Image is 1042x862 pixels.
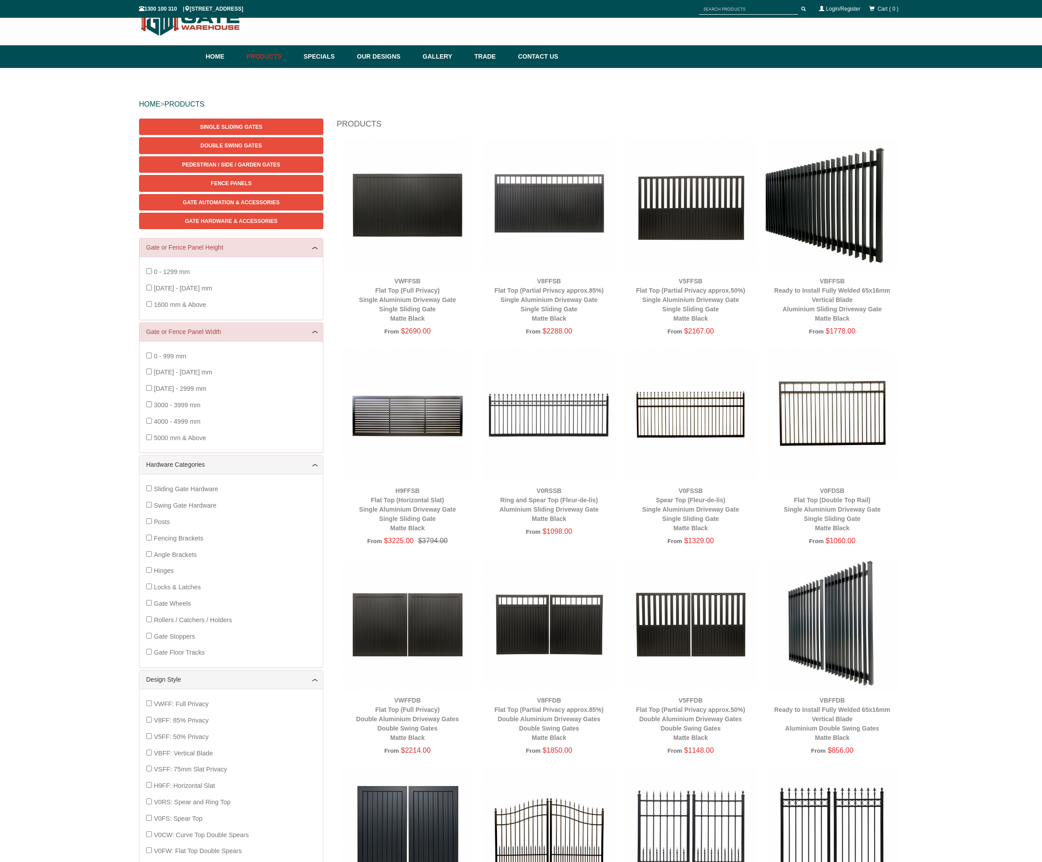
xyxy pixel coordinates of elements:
a: Hardware Categories [146,460,316,469]
span: 5000 mm & Above [154,434,206,441]
span: Sliding Gate Hardware [154,485,218,493]
a: VWFFDBFlat Top (Full Privacy)Double Aluminium Driveway GatesDouble Swing GatesMatte Black [356,697,459,741]
img: H9FFSB - Flat Top (Horizontal Slat) - Single Aluminium Driveway Gate - Single Sliding Gate - Matt... [341,348,474,481]
img: V8FFDB - Flat Top (Partial Privacy approx.85%) - Double Aluminium Driveway Gates - Double Swing G... [483,558,616,691]
a: VWFFSBFlat Top (Full Privacy)Single Aluminium Driveway GateSingle Sliding GateMatte Black [359,278,456,322]
a: Fence Panels [139,175,323,191]
input: SEARCH PRODUCTS [699,4,798,15]
img: V0RSSB - Ring and Spear Top (Fleur-de-lis) - Aluminium Sliding Driveway Gate - Matte Black - Gate... [483,348,616,481]
span: 0 - 1299 mm [154,268,190,275]
a: VBFFDBReady to Install Fully Welded 65x16mm Vertical BladeAluminium Double Swing GatesMatte Black [774,697,890,741]
span: Gate Hardware & Accessories [185,218,278,224]
a: Login/Register [826,6,860,12]
span: Single Sliding Gates [200,124,262,130]
span: $1850.00 [543,747,573,754]
span: $1329.00 [684,537,714,544]
a: Contact Us [513,45,558,68]
a: Pedestrian / Side / Garden Gates [139,156,323,173]
span: From [668,747,682,754]
span: 1600 mm & Above [154,301,206,308]
a: V8FFSBFlat Top (Partial Privacy approx.85%)Single Aluminium Driveway GateSingle Sliding GateMatte... [494,278,604,322]
a: V0FDSBFlat Top (Double Top Rail)Single Aluminium Driveway GateSingle Sliding GateMatte Black [784,487,881,532]
span: $3225.00 [384,537,414,544]
a: V0FSSBSpear Top (Fleur-de-lis)Single Aluminium Driveway GateSingle Sliding GateMatte Black [642,487,739,532]
a: Gate Hardware & Accessories [139,213,323,229]
iframe: LiveChat chat widget [864,624,1042,831]
span: Cart ( 0 ) [878,6,899,12]
span: From [809,328,823,335]
a: Gallery [418,45,470,68]
span: Rollers / Catchers / Holders [154,616,232,624]
a: Home [206,45,242,68]
span: 3000 - 3999 mm [154,401,200,409]
img: V0FDSB - Flat Top (Double Top Rail) - Single Aluminium Driveway Gate - Single Sliding Gate - Matt... [766,348,899,481]
span: VSFF: 75mm Slat Privacy [154,766,227,773]
img: V8FFSB - Flat Top (Partial Privacy approx.85%) - Single Aluminium Driveway Gate - Single Sliding ... [483,139,616,271]
img: V5FFSB - Flat Top (Partial Privacy approx.50%) - Single Aluminium Driveway Gate - Single Sliding ... [624,139,757,271]
span: From [384,747,399,754]
span: Posts [154,518,170,525]
span: Gate Stoppers [154,633,195,640]
span: Locks & Latches [154,584,201,591]
a: Gate Automation & Accessories [139,194,323,211]
a: Design Style [146,675,316,684]
span: Gate Automation & Accessories [183,199,280,206]
span: V0FS: Spear Top [154,815,202,822]
img: VWFFDB - Flat Top (Full Privacy) - Double Aluminium Driveway Gates - Double Swing Gates - Matte B... [341,558,474,691]
span: V0RS: Spear and Ring Top [154,798,231,806]
span: VWFF: Full Privacy [154,700,208,707]
img: VWFFSB - Flat Top (Full Privacy) - Single Aluminium Driveway Gate - Single Sliding Gate - Matte B... [341,139,474,271]
span: From [526,328,541,335]
span: 1300 100 310 | [STREET_ADDRESS] [139,6,243,12]
span: $2214.00 [401,747,431,754]
span: $1778.00 [826,327,855,335]
span: Pedestrian / Side / Garden Gates [182,162,280,168]
span: $1098.00 [543,528,573,535]
a: V5FFDBFlat Top (Partial Privacy approx.50%)Double Aluminium Driveway GatesDouble Swing GatesMatte... [636,697,745,741]
h1: Products [337,119,903,134]
span: [DATE] - [DATE] mm [154,369,212,376]
span: VBFF: Vertical Blade [154,750,213,757]
span: $3794.00 [414,537,448,544]
span: Hinges [154,567,174,574]
span: 0 - 999 mm [154,353,186,360]
a: Our Designs [353,45,418,68]
img: V0FSSB - Spear Top (Fleur-de-lis) - Single Aluminium Driveway Gate - Single Sliding Gate - Matte ... [624,348,757,481]
a: VBFFSBReady to Install Fully Welded 65x16mm Vertical BladeAluminium Sliding Driveway GateMatte Black [774,278,890,322]
span: Swing Gate Hardware [154,502,216,509]
span: V0CW: Curve Top Double Spears [154,831,249,838]
span: $1148.00 [684,747,714,754]
img: VBFFDB - Ready to Install Fully Welded 65x16mm Vertical Blade - Aluminium Double Swing Gates - Ma... [766,558,899,691]
a: PRODUCTS [164,100,204,108]
span: From [668,538,682,544]
span: Angle Brackets [154,551,197,558]
a: Gate or Fence Panel Width [146,327,316,337]
a: Specials [299,45,353,68]
a: V0RSSBRing and Spear Top (Fleur-de-lis)Aluminium Sliding Driveway GateMatte Black [499,487,598,522]
span: Fence Panels [211,180,252,187]
img: V5FFDB - Flat Top (Partial Privacy approx.50%) - Double Aluminium Driveway Gates - Double Swing G... [624,558,757,691]
span: V8FF: 85% Privacy [154,717,208,724]
span: 4000 - 4999 mm [154,418,200,425]
a: Single Sliding Gates [139,119,323,135]
span: $2690.00 [401,327,431,335]
a: Products [242,45,299,68]
span: From [526,747,541,754]
span: V5FF: 50% Privacy [154,733,208,740]
span: Gate Floor Tracks [154,649,204,656]
a: V8FFDBFlat Top (Partial Privacy approx.85%)Double Aluminium Driveway GatesDouble Swing GatesMatte... [494,697,604,741]
span: V0FW: Flat Top Double Spears [154,847,242,854]
span: From [384,328,399,335]
span: $2167.00 [684,327,714,335]
span: Double Swing Gates [200,143,262,149]
img: VBFFSB - Ready to Install Fully Welded 65x16mm Vertical Blade - Aluminium Sliding Driveway Gate -... [766,139,899,271]
span: $1060.00 [826,537,855,544]
a: Gate or Fence Panel Height [146,243,316,252]
span: [DATE] - [DATE] mm [154,285,212,292]
a: H9FFSBFlat Top (Horizontal Slat)Single Aluminium Driveway GateSingle Sliding GateMatte Black [359,487,456,532]
span: Gate Wheels [154,600,191,607]
a: V5FFSBFlat Top (Partial Privacy approx.50%)Single Aluminium Driveway GateSingle Sliding GateMatte... [636,278,745,322]
span: H9FF: Horizontal Slat [154,782,215,789]
a: Trade [470,45,513,68]
a: Double Swing Gates [139,137,323,154]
